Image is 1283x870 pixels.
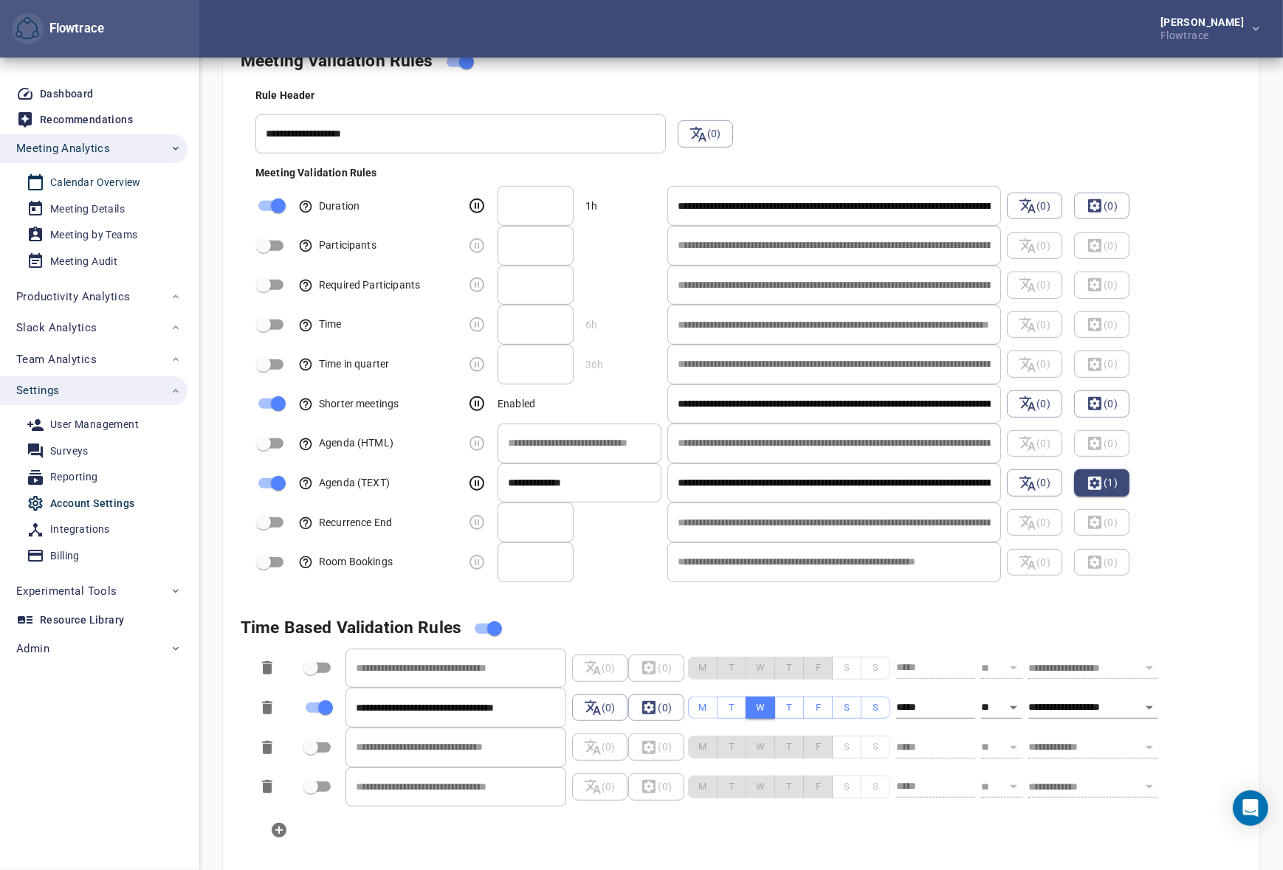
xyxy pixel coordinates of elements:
div: 1h [579,193,603,219]
span: (0) [1074,193,1129,219]
button: Delete this item [250,769,285,804]
div: 36h [585,357,603,372]
div: Account Settings [50,494,134,513]
button: T [717,697,746,719]
div: Flowtrace [44,20,104,38]
svg: This rule is considered suggestion. Depending on the status, rule either stops user from sending ... [468,316,486,334]
div: Flowtrace [1160,27,1250,41]
span: (0) [1019,395,1050,412]
button: S [861,697,890,719]
svg: This rule is considered suggestion. Depending on the status, rule either stops user from sending ... [468,276,486,294]
span: S [839,700,854,717]
span: (0) [689,125,721,142]
div: 6h [585,317,597,332]
span: Agenda (TEXT) [298,477,390,488]
div: Recommendations [40,111,133,129]
div: [PERSON_NAME] [1160,17,1250,27]
div: Dashboard [40,85,94,103]
span: Participants [298,239,376,251]
svg: This rule is considered suggestion. Depending on the status, rule either stops user from sending ... [468,435,486,452]
span: (0) [1019,474,1050,491]
span: (0) [1007,390,1062,417]
div: Integrations [50,520,110,539]
svg: This rule is considered suggestion. Depending on the status, rule either stops user from sending ... [468,395,486,412]
span: M [695,700,710,717]
span: W [756,700,765,717]
span: Time Based Validation Rules [241,618,461,638]
span: (0) [1074,390,1129,417]
span: Time [298,318,342,330]
span: Settings [16,381,59,400]
span: Meeting Validation Rules [255,167,377,179]
div: Enabled [498,396,661,411]
span: (0) [628,694,684,721]
span: S [868,700,883,717]
div: Open Intercom Messenger [1233,790,1268,826]
button: Delete this item [250,650,285,686]
span: This rule can be used to remind organizer to be considerate with meeting room bookings. [298,556,393,567]
span: Header for your meeting policy rules. i.e. Meeting Policy Hints [255,89,315,101]
button: [PERSON_NAME]Flowtrace [1137,13,1271,45]
button: Flowtrace [12,13,44,45]
svg: This rule is considered suggestion. Depending on the status, rule either stops user from sending ... [468,474,486,492]
span: Productivity Analytics [16,287,130,306]
span: (0) [678,120,733,147]
span: (0) [584,699,616,717]
span: T [724,700,739,717]
span: Slack Analytics [16,318,97,337]
button: W [746,697,775,719]
button: Delete this item [250,690,285,725]
span: Duration [298,200,360,212]
span: Agenda (HTML) [298,437,393,449]
div: Calendar Overview [50,173,141,192]
button: S [832,697,861,719]
span: (0) [1086,197,1118,215]
svg: This rule is considered suggestion. Depending on the status, rule either stops user from sending ... [468,197,486,215]
span: (0) [1086,395,1118,412]
button: M [688,697,718,719]
div: Flowtrace [12,13,104,45]
span: Required Participants [298,279,420,291]
div: Meeting by Teams [50,226,137,244]
button: F [803,697,833,719]
span: Team Analytics [16,350,97,369]
span: Meeting Validation Rules [241,51,433,71]
span: Shorter meetings [298,398,399,410]
button: T [774,697,804,719]
button: Delete this item [250,730,285,765]
span: T [782,700,797,717]
span: Meeting Analytics [16,139,110,158]
span: Experimental Tools [16,581,117,601]
span: (0) [640,699,672,717]
span: F [811,700,825,717]
div: Surveys [50,442,89,460]
img: Flowtrace [16,17,39,41]
span: (0) [1007,469,1062,496]
div: Billing [50,547,80,565]
span: (0) [1019,197,1050,215]
div: Meeting Audit [50,252,117,271]
span: Time in quarter [298,358,389,370]
button: Add new item [261,812,297,848]
div: Reporting [50,468,98,486]
span: (1) [1074,469,1129,496]
span: (0) [572,694,627,721]
div: User Management [50,415,139,434]
div: Meeting Details [50,200,125,218]
span: (1) [1086,474,1118,491]
div: Resource Library [40,611,124,629]
span: (0) [1007,193,1062,219]
span: Recurrence End [298,517,392,528]
span: Admin [16,639,49,658]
